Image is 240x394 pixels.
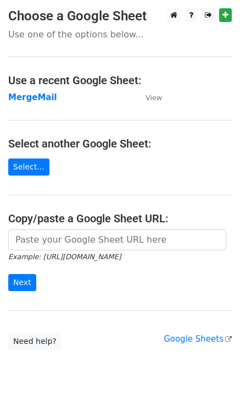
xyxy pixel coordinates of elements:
a: Need help? [8,333,62,350]
input: Next [8,274,36,291]
h4: Copy/paste a Google Sheet URL: [8,212,232,225]
a: View [135,92,162,102]
a: MergeMail [8,92,57,102]
h4: Select another Google Sheet: [8,137,232,150]
h3: Choose a Google Sheet [8,8,232,24]
p: Use one of the options below... [8,29,232,40]
input: Paste your Google Sheet URL here [8,229,226,250]
a: Select... [8,158,49,176]
small: View [146,94,162,102]
h4: Use a recent Google Sheet: [8,74,232,87]
a: Google Sheets [164,334,232,344]
small: Example: [URL][DOMAIN_NAME] [8,253,121,261]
